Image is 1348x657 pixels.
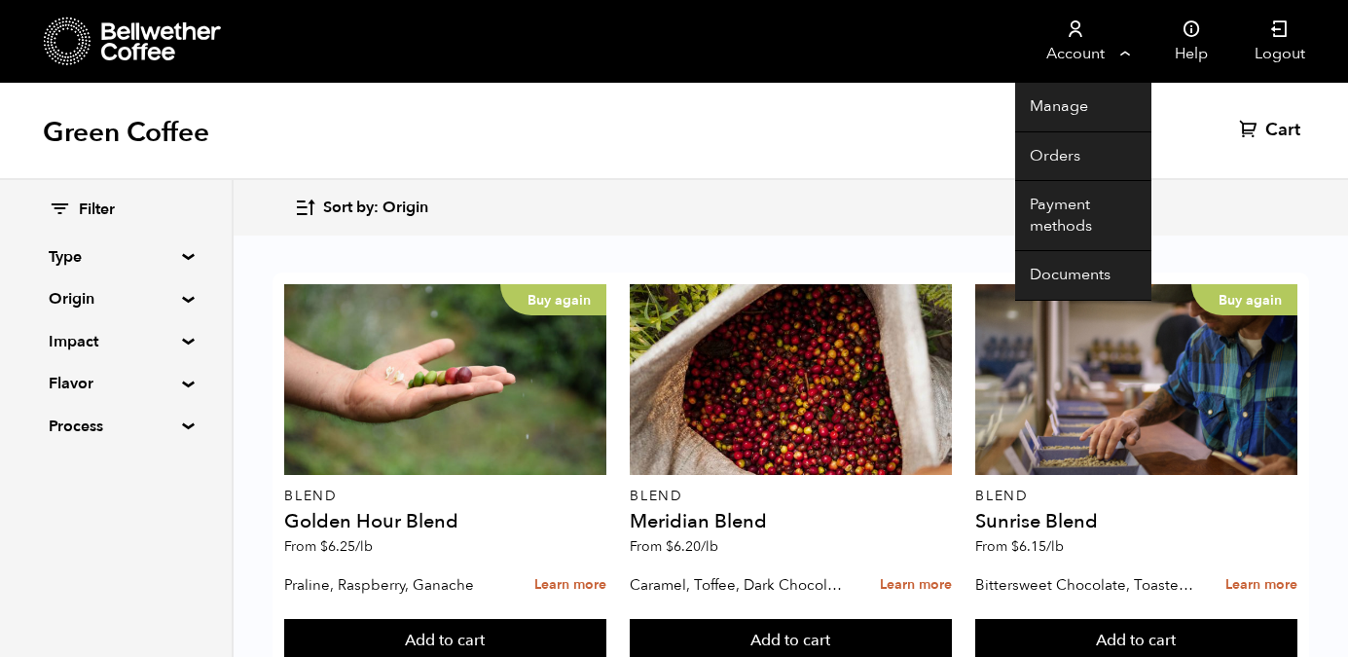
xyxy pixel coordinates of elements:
[630,537,718,556] span: From
[1225,565,1297,606] a: Learn more
[666,537,718,556] bdi: 6.20
[880,565,952,606] a: Learn more
[49,415,183,438] summary: Process
[1015,181,1151,251] a: Payment methods
[1265,119,1300,142] span: Cart
[534,565,606,606] a: Learn more
[630,512,951,531] h4: Meridian Blend
[630,570,849,600] p: Caramel, Toffee, Dark Chocolate
[975,284,1296,475] a: Buy again
[1191,284,1297,315] p: Buy again
[49,330,183,353] summary: Impact
[320,537,373,556] bdi: 6.25
[284,490,605,503] p: Blend
[701,537,718,556] span: /lb
[1011,537,1019,556] span: $
[975,570,1194,600] p: Bittersweet Chocolate, Toasted Marshmallow, Candied Orange, Praline
[1046,537,1064,556] span: /lb
[975,537,1064,556] span: From
[355,537,373,556] span: /lb
[975,490,1296,503] p: Blend
[43,115,209,150] h1: Green Coffee
[79,200,115,221] span: Filter
[284,537,373,556] span: From
[630,490,951,503] p: Blend
[1011,537,1064,556] bdi: 6.15
[49,287,183,310] summary: Origin
[294,185,428,231] button: Sort by: Origin
[1015,132,1151,182] a: Orders
[49,372,183,395] summary: Flavor
[1015,251,1151,301] a: Documents
[1015,83,1151,132] a: Manage
[49,245,183,269] summary: Type
[500,284,606,315] p: Buy again
[323,198,428,219] span: Sort by: Origin
[1239,119,1305,142] a: Cart
[320,537,328,556] span: $
[666,537,674,556] span: $
[284,570,503,600] p: Praline, Raspberry, Ganache
[284,512,605,531] h4: Golden Hour Blend
[975,512,1296,531] h4: Sunrise Blend
[284,284,605,475] a: Buy again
